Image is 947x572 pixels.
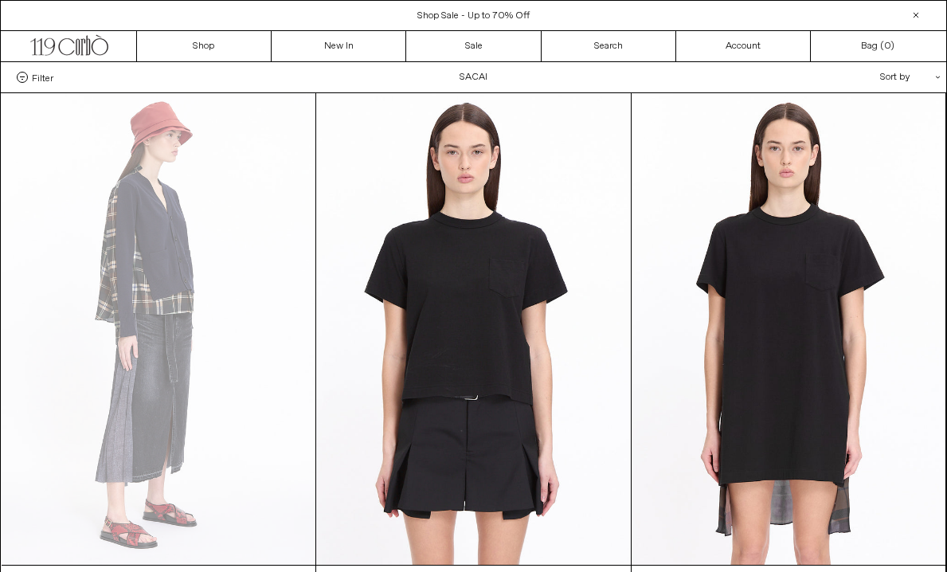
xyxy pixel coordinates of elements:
[542,31,676,61] a: Search
[676,31,811,61] a: Account
[32,72,53,83] span: Filter
[316,93,631,565] img: Sacai Satin x Cotton Jersey T-Shir
[884,39,894,53] span: )
[406,31,541,61] a: Sale
[2,93,316,565] img: Sacai Plaid Print x Knit Cardigan
[811,31,945,61] a: Bag ()
[417,10,530,22] a: Shop Sale - Up to 70% Off
[787,62,930,92] div: Sort by
[272,31,406,61] a: New In
[884,40,890,53] span: 0
[137,31,272,61] a: Shop
[632,93,946,565] img: Sacai Plaid Print x Cotton Jersey Dress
